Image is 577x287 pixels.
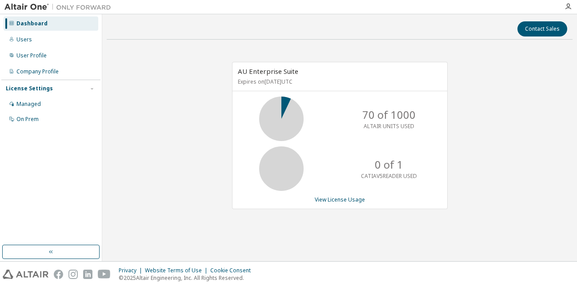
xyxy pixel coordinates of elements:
div: Cookie Consent [210,267,256,274]
p: 70 of 1000 [362,107,416,122]
img: youtube.svg [98,270,111,279]
div: Managed [16,101,41,108]
div: Company Profile [16,68,59,75]
img: facebook.svg [54,270,63,279]
p: Expires on [DATE] UTC [238,78,440,85]
p: ALTAIR UNITS USED [364,122,414,130]
div: Privacy [119,267,145,274]
div: On Prem [16,116,39,123]
div: Website Terms of Use [145,267,210,274]
div: Users [16,36,32,43]
a: View License Usage [315,196,365,203]
span: AU Enterprise Suite [238,67,298,76]
img: instagram.svg [68,270,78,279]
p: © 2025 Altair Engineering, Inc. All Rights Reserved. [119,274,256,282]
p: CATIAV5READER USED [361,172,417,180]
img: linkedin.svg [83,270,92,279]
p: 0 of 1 [375,157,403,172]
div: License Settings [6,85,53,92]
img: altair_logo.svg [3,270,48,279]
div: User Profile [16,52,47,59]
img: Altair One [4,3,116,12]
div: Dashboard [16,20,48,27]
button: Contact Sales [517,21,567,36]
